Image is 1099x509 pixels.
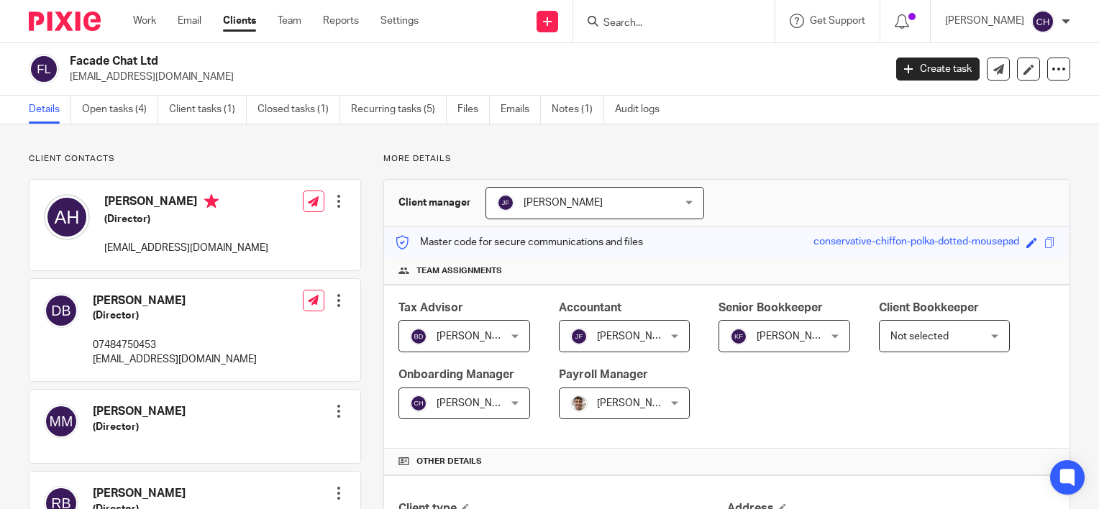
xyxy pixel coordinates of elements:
[204,194,219,208] i: Primary
[93,308,257,323] h5: (Director)
[323,14,359,28] a: Reports
[93,420,186,434] h5: (Director)
[351,96,447,124] a: Recurring tasks (5)
[395,235,643,249] p: Master code for secure communications and files
[169,96,247,124] a: Client tasks (1)
[44,194,90,240] img: svg%3E
[398,196,471,210] h3: Client manager
[29,12,101,31] img: Pixie
[570,395,588,412] img: PXL_20240409_141816916.jpg
[1031,10,1054,33] img: svg%3E
[524,198,603,208] span: [PERSON_NAME]
[896,58,980,81] a: Create task
[82,96,158,124] a: Open tasks (4)
[945,14,1024,28] p: [PERSON_NAME]
[104,241,268,255] p: [EMAIL_ADDRESS][DOMAIN_NAME]
[890,331,949,341] span: Not selected
[383,153,1070,165] p: More details
[497,194,514,211] img: svg%3E
[44,293,78,328] img: svg%3E
[70,54,713,69] h2: Facade Chat Ltd
[104,212,268,226] h5: (Director)
[437,331,516,341] span: [PERSON_NAME]
[810,16,865,26] span: Get Support
[223,14,256,28] a: Clients
[501,96,541,124] a: Emails
[133,14,156,28] a: Work
[437,398,516,408] span: [PERSON_NAME]
[44,404,78,439] img: svg%3E
[29,54,59,84] img: svg%3E
[719,302,823,313] span: Senior Bookkeeper
[570,328,588,345] img: svg%3E
[278,14,301,28] a: Team
[104,194,268,212] h4: [PERSON_NAME]
[552,96,604,124] a: Notes (1)
[879,302,979,313] span: Client Bookkeeper
[597,331,676,341] span: [PERSON_NAME]
[70,70,875,84] p: [EMAIL_ADDRESS][DOMAIN_NAME]
[257,96,340,124] a: Closed tasks (1)
[615,96,670,124] a: Audit logs
[398,302,463,313] span: Tax Advisor
[29,153,361,165] p: Client contacts
[559,369,648,380] span: Payroll Manager
[457,96,490,124] a: Files
[178,14,201,28] a: Email
[416,456,482,467] span: Other details
[757,331,836,341] span: [PERSON_NAME]
[93,352,257,367] p: [EMAIL_ADDRESS][DOMAIN_NAME]
[602,17,731,30] input: Search
[730,328,747,345] img: svg%3E
[93,338,257,352] p: 07484750453
[93,486,186,501] h4: [PERSON_NAME]
[416,265,502,277] span: Team assignments
[813,234,1019,251] div: conservative-chiffon-polka-dotted-mousepad
[559,302,621,313] span: Accountant
[398,369,514,380] span: Onboarding Manager
[597,398,676,408] span: [PERSON_NAME]
[93,293,257,308] h4: [PERSON_NAME]
[380,14,419,28] a: Settings
[410,328,427,345] img: svg%3E
[93,404,186,419] h4: [PERSON_NAME]
[410,395,427,412] img: svg%3E
[29,96,71,124] a: Details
